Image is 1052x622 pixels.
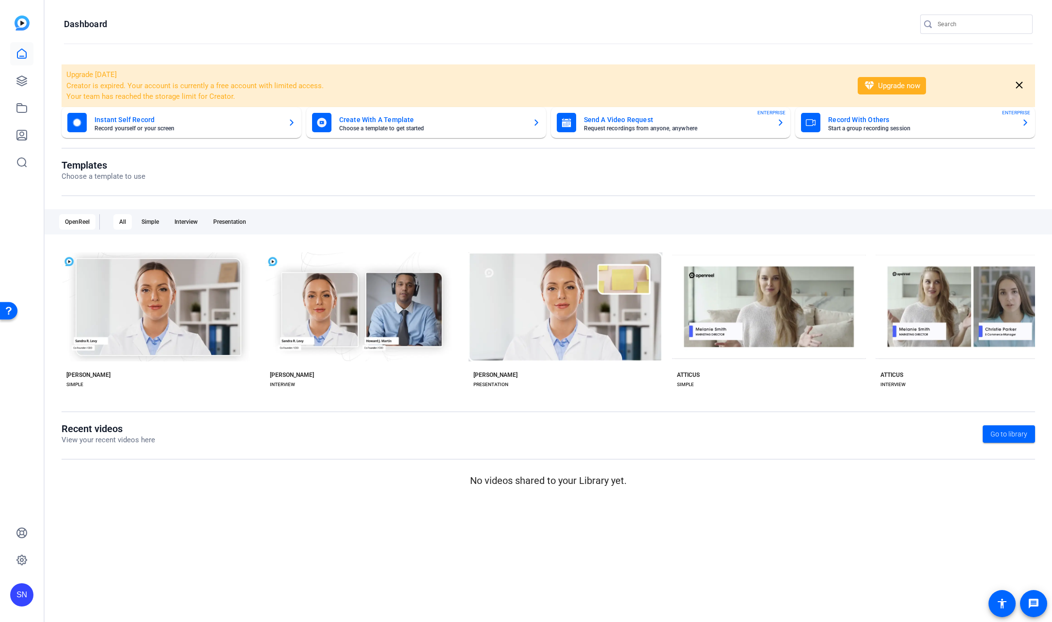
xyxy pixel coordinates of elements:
[15,16,30,31] img: blue-gradient.svg
[62,423,155,435] h1: Recent videos
[59,214,95,230] div: OpenReel
[64,18,107,30] h1: Dashboard
[94,125,280,131] mat-card-subtitle: Record yourself or your screen
[113,214,132,230] div: All
[677,371,700,379] div: ATTICUS
[795,107,1035,138] button: Record With OthersStart a group recording sessionENTERPRISE
[62,171,145,182] p: Choose a template to use
[270,371,314,379] div: [PERSON_NAME]
[62,159,145,171] h1: Templates
[473,381,508,389] div: PRESENTATION
[94,114,280,125] mat-card-title: Instant Self Record
[1002,109,1030,116] span: ENTERPRISE
[339,114,525,125] mat-card-title: Create With A Template
[938,18,1025,30] input: Search
[1028,598,1039,609] mat-icon: message
[551,107,791,138] button: Send A Video RequestRequest recordings from anyone, anywhereENTERPRISE
[169,214,204,230] div: Interview
[66,91,845,102] li: Your team has reached the storage limit for Creator.
[677,381,694,389] div: SIMPLE
[858,77,926,94] button: Upgrade now
[828,125,1014,131] mat-card-subtitle: Start a group recording session
[10,583,33,606] div: SN
[62,435,155,446] p: View your recent videos here
[983,425,1035,443] a: Go to library
[757,109,785,116] span: ENTERPRISE
[66,80,845,92] li: Creator is expired. Your account is currently a free account with limited access.
[880,381,906,389] div: INTERVIEW
[339,125,525,131] mat-card-subtitle: Choose a template to get started
[990,429,1027,439] span: Go to library
[66,381,83,389] div: SIMPLE
[62,473,1035,488] p: No videos shared to your Library yet.
[473,371,518,379] div: [PERSON_NAME]
[584,114,769,125] mat-card-title: Send A Video Request
[207,214,252,230] div: Presentation
[270,381,295,389] div: INTERVIEW
[136,214,165,230] div: Simple
[66,371,110,379] div: [PERSON_NAME]
[880,371,903,379] div: ATTICUS
[996,598,1008,609] mat-icon: accessibility
[306,107,546,138] button: Create With A TemplateChoose a template to get started
[828,114,1014,125] mat-card-title: Record With Others
[62,107,301,138] button: Instant Self RecordRecord yourself or your screen
[864,80,875,92] mat-icon: diamond
[66,70,117,79] span: Upgrade [DATE]
[1013,79,1025,92] mat-icon: close
[584,125,769,131] mat-card-subtitle: Request recordings from anyone, anywhere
